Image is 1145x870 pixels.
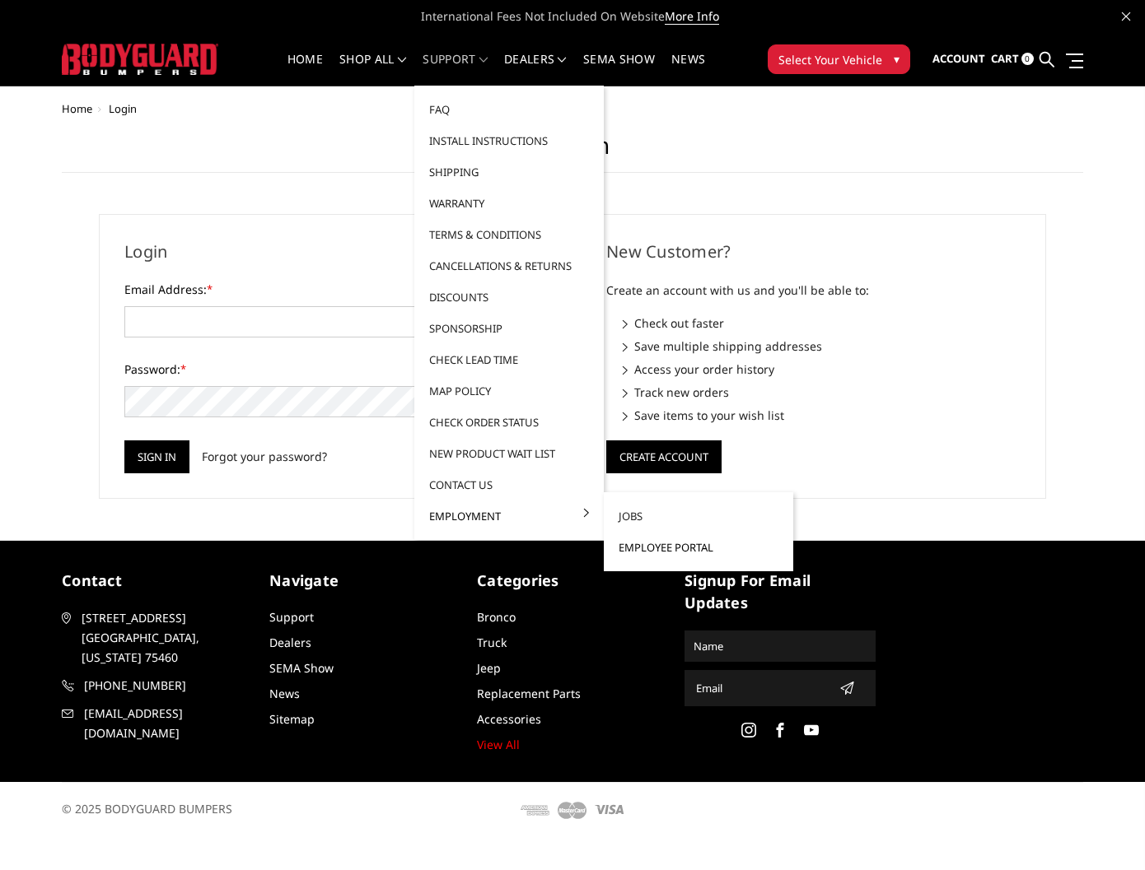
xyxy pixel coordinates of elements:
a: Home [62,101,92,116]
button: Select Your Vehicle [768,44,910,74]
a: Create Account [606,447,722,463]
span: [EMAIL_ADDRESS][DOMAIN_NAME] [84,704,252,743]
li: Save items to your wish list [623,407,1021,424]
a: More Info [665,8,719,25]
label: Password: [124,361,539,378]
p: Create an account with us and you'll be able to: [606,281,1021,300]
a: shop all [339,54,406,86]
h1: Sign in [62,132,1083,173]
span: ▾ [894,50,900,67]
span: Cart [991,51,1019,66]
a: Contact Us [421,469,597,500]
span: © 2025 BODYGUARD BUMPERS [62,801,232,816]
h5: signup for email updates [685,570,876,614]
input: Name [687,633,873,659]
span: [STREET_ADDRESS] [GEOGRAPHIC_DATA], [US_STATE] 75460 [82,608,250,668]
a: Forgot your password? [202,448,327,465]
h5: Navigate [269,570,460,592]
a: Jobs [610,500,787,532]
a: FAQ [421,94,597,125]
li: Check out faster [623,314,1021,332]
a: New Product Wait List [421,438,597,469]
a: SEMA Show [583,54,655,86]
a: Shipping [421,156,597,188]
span: Account [932,51,985,66]
a: News [671,54,705,86]
a: Check Lead Time [421,344,597,375]
a: [EMAIL_ADDRESS][DOMAIN_NAME] [62,704,253,743]
a: Cart 0 [991,37,1034,81]
li: Track new orders [623,384,1021,401]
a: Replacement Parts [477,686,581,701]
span: Select Your Vehicle [778,51,882,68]
img: BODYGUARD BUMPERS [62,44,218,74]
a: Terms & Conditions [421,219,597,250]
a: Jeep [477,660,501,676]
a: Accessories [477,711,541,727]
h2: New Customer? [606,240,1021,264]
a: Sponsorship [421,313,597,344]
a: Install Instructions [421,125,597,156]
span: Login [109,101,137,116]
label: Email Address: [124,281,539,298]
a: Check Order Status [421,407,597,438]
a: Employee Portal [610,532,787,563]
input: Email [689,675,833,701]
a: Account [932,37,985,81]
span: [PHONE_NUMBER] [84,676,252,696]
a: Truck [477,635,507,650]
a: Support [269,609,314,625]
iframe: Chat Widget [1063,791,1145,870]
a: Cancellations & Returns [421,250,597,281]
a: Support [423,54,488,86]
a: Sitemap [269,711,315,727]
a: Employment [421,500,597,532]
h5: contact [62,570,253,592]
a: Warranty [421,188,597,219]
a: View All [477,737,520,752]
a: [PHONE_NUMBER] [62,676,253,696]
a: Dealers [504,54,567,86]
li: Save multiple shipping addresses [623,337,1021,355]
h2: Login [124,240,539,264]
a: MAP Policy [421,375,597,407]
button: Create Account [606,440,722,473]
span: 0 [1021,53,1034,65]
a: Discounts [421,281,597,313]
a: News [269,686,300,701]
input: Sign in [124,440,189,473]
a: Dealers [269,635,311,650]
li: Access your order history [623,361,1021,378]
h5: Categories [477,570,668,592]
a: Home [287,54,323,86]
a: Bronco [477,609,516,625]
a: SEMA Show [269,660,334,676]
